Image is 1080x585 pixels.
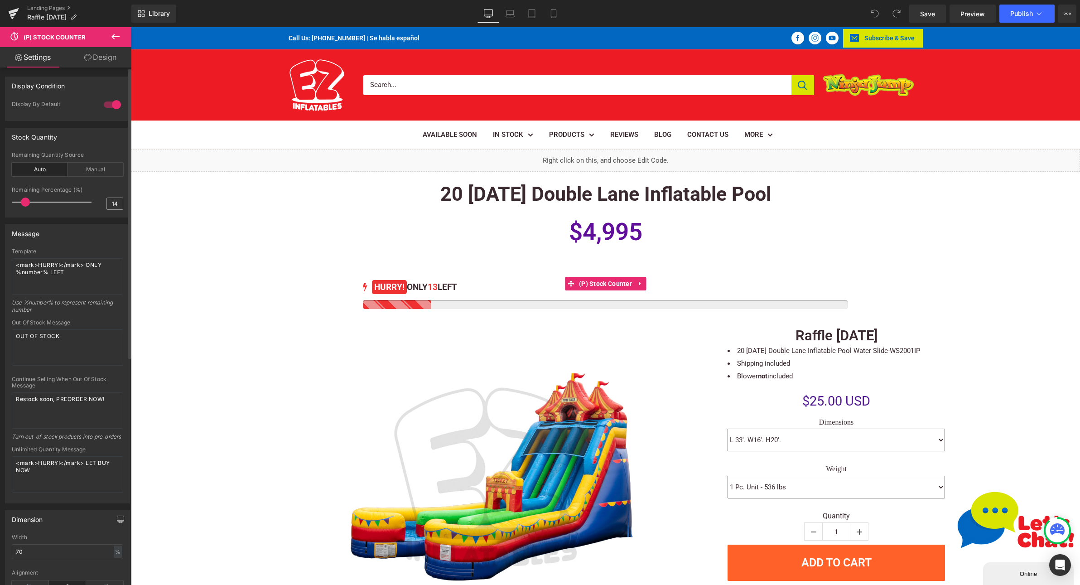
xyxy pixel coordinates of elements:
[241,253,276,267] mark: HURRY!
[12,101,95,110] div: Display By Default
[67,47,133,68] a: Design
[597,317,814,330] li: 20 [DATE] Double Lane Inflatable Pool Water Slide-WS2001IP
[292,101,346,114] a: AVAILABLE SOON
[27,14,67,21] span: Raffle [DATE]
[446,250,503,263] span: (P) Stock Counter
[503,250,515,263] a: Expand / Collapse
[12,446,123,453] div: Unlimited Quantity Message
[887,5,906,23] button: Redo
[297,255,307,265] span: 13
[543,5,564,23] a: Mobile
[627,345,636,353] strong: not
[556,101,598,114] a: CONTACT US
[4,4,140,94] img: Chat attention grabber
[12,511,43,523] div: Dimension
[12,376,123,389] div: Continue Selling When Out Of Stock Message
[521,5,543,23] a: Tablet
[12,225,39,237] div: Message
[597,437,814,448] label: Weight
[670,529,741,542] span: Add To Cart
[12,534,123,541] div: Width
[12,319,123,326] div: Out Of Stock Message
[813,460,949,558] iframe: chat widget
[12,248,123,255] div: Template
[597,391,814,401] label: Dimensions
[479,101,507,114] a: REVIEWS
[499,5,521,23] a: Laptop
[24,34,86,41] span: (P) Stock Counter
[671,362,739,386] span: $25.00 USD
[12,77,65,90] div: Display Condition
[7,10,84,17] div: Online
[1058,5,1076,23] button: More
[12,570,123,576] div: Alignment
[12,128,58,141] div: Stock Quantity
[920,9,935,19] span: Save
[67,163,123,176] div: Manual
[12,433,123,446] div: Turn out-of-stock products into pre-orders
[232,48,661,68] input: Search...
[158,31,214,84] img: EZ Inflatables
[597,484,814,495] label: Quantity
[12,544,123,559] input: auto
[309,155,640,178] b: 20 [DATE] Double Lane Inflatable Pool
[131,5,176,23] a: New Library
[12,299,123,319] div: Use %number% to represent remaining number
[950,5,996,23] a: Preview
[661,48,683,68] button: Search
[665,300,747,317] a: Raffle [DATE]
[866,5,884,23] button: Undo
[1010,10,1033,17] span: Publish
[12,152,123,158] div: Remaining Quantity Source
[149,10,170,18] span: Library
[597,343,814,355] li: Blower included
[12,163,67,176] div: Auto
[597,330,814,343] li: Shipping included
[131,27,1080,585] iframe: To enrich screen reader interactions, please activate Accessibility in Grammarly extension settings
[27,5,131,12] a: Landing Pages
[613,101,642,114] a: MORE
[114,546,122,558] div: %
[232,252,717,268] div: ONLY LEFT
[523,101,540,114] a: BLOG
[597,517,814,554] button: Add To Cart
[960,9,985,19] span: Preview
[692,47,783,69] img: EZ Inflatables
[418,101,463,114] a: PRODUCTS
[1049,554,1071,576] div: Open Intercom Messenger
[362,101,402,114] a: IN STOCK
[12,187,123,193] div: Remaining Percentage (%)
[999,5,1055,23] button: Publish
[477,5,499,23] a: Desktop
